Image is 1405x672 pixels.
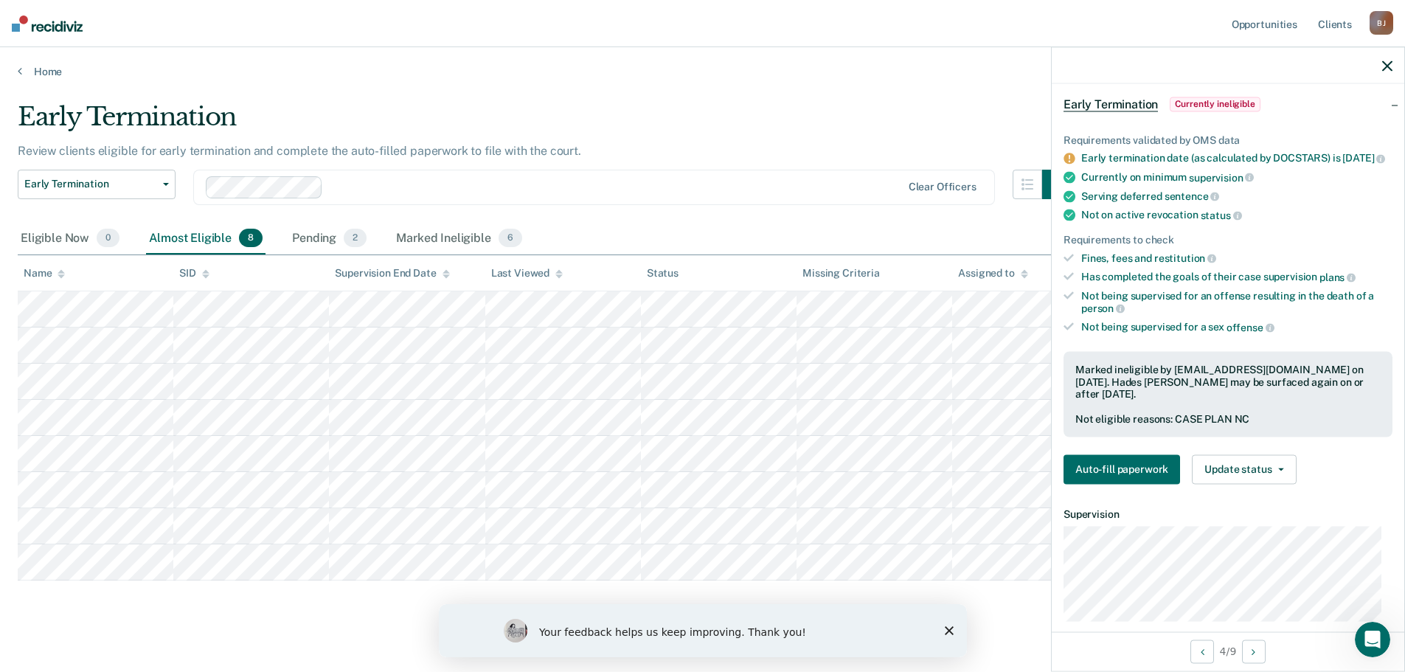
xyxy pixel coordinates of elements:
[1081,190,1392,203] div: Serving deferred
[18,65,1387,78] a: Home
[1201,209,1242,221] span: status
[439,604,967,657] iframe: Survey by Kim from Recidiviz
[1154,252,1216,264] span: restitution
[1081,321,1392,334] div: Not being supervised for a sex
[18,102,1072,144] div: Early Termination
[802,267,880,280] div: Missing Criteria
[18,223,122,255] div: Eligible Now
[1081,209,1392,222] div: Not on active revocation
[1064,508,1392,520] dt: Supervision
[393,223,525,255] div: Marked Ineligible
[1064,454,1180,484] button: Auto-fill paperwork
[1242,640,1266,663] button: Next Opportunity
[344,229,367,248] span: 2
[1189,171,1254,183] span: supervision
[1227,322,1274,333] span: offense
[1064,134,1392,146] div: Requirements validated by OMS data
[647,267,679,280] div: Status
[146,223,266,255] div: Almost Eligible
[958,267,1027,280] div: Assigned to
[1355,622,1390,657] iframe: Intercom live chat
[1319,271,1356,283] span: plans
[1064,454,1186,484] a: Navigate to form link
[1075,363,1381,400] div: Marked ineligible by [EMAIL_ADDRESS][DOMAIN_NAME] on [DATE]. Hades [PERSON_NAME] may be surfaced ...
[1052,80,1404,128] div: Early TerminationCurrently ineligible
[1081,302,1125,314] span: person
[24,267,65,280] div: Name
[1190,640,1214,663] button: Previous Opportunity
[1192,454,1296,484] button: Update status
[1081,171,1392,184] div: Currently on minimum
[1081,152,1392,165] div: Early termination date (as calculated by DOCSTARS) is [DATE]
[1081,252,1392,265] div: Fines, fees and
[12,15,83,32] img: Recidiviz
[491,267,563,280] div: Last Viewed
[1170,97,1260,111] span: Currently ineligible
[1081,271,1392,284] div: Has completed the goals of their case supervision
[179,267,209,280] div: SID
[335,267,449,280] div: Supervision End Date
[1052,631,1404,671] div: 4 / 9
[289,223,370,255] div: Pending
[97,229,119,248] span: 0
[499,229,522,248] span: 6
[24,178,157,190] span: Early Termination
[1075,413,1381,426] div: Not eligible reasons: CASE PLAN NC
[18,144,581,158] p: Review clients eligible for early termination and complete the auto-filled paperwork to file with...
[239,229,263,248] span: 8
[1081,289,1392,314] div: Not being supervised for an offense resulting in the death of a
[1165,190,1220,202] span: sentence
[1064,233,1392,246] div: Requirements to check
[1064,97,1158,111] span: Early Termination
[909,181,976,193] div: Clear officers
[1370,11,1393,35] div: B J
